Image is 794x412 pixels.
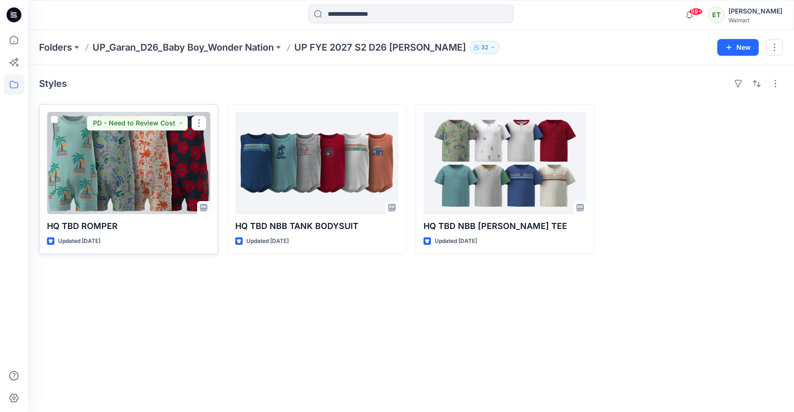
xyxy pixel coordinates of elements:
p: UP FYE 2027 S2 D26 [PERSON_NAME] [294,41,466,54]
p: HQ TBD ROMPER [47,220,210,233]
button: New [717,39,759,56]
a: HQ TBD NBB TANK BODYSUIT [235,112,398,214]
p: HQ TBD NBB [PERSON_NAME] TEE [423,220,587,233]
span: 99+ [689,8,703,15]
h4: Styles [39,78,67,89]
a: HQ TBD ROMPER [47,112,210,214]
a: Folders [39,41,72,54]
div: Walmart [728,17,782,24]
a: UP_Garan_D26_Baby Boy_Wonder Nation [93,41,274,54]
div: [PERSON_NAME] [728,6,782,17]
button: 32 [470,41,500,54]
a: HQ TBD NBB HENLY TEE [423,112,587,214]
p: Updated [DATE] [246,236,289,246]
div: ET [708,7,725,23]
p: Updated [DATE] [435,236,477,246]
p: Updated [DATE] [58,236,100,246]
p: HQ TBD NBB TANK BODYSUIT [235,220,398,233]
p: 32 [481,42,488,52]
